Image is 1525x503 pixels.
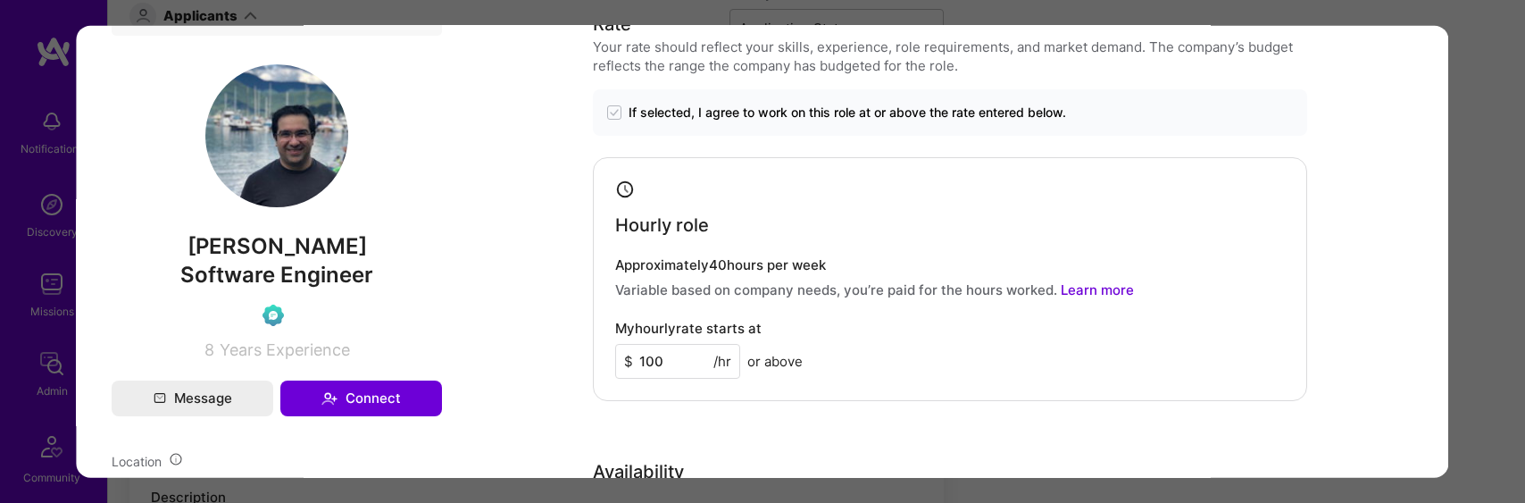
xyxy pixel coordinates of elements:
h4: My hourly rate starts at [615,320,762,336]
h4: Approximately 40 hours per week [615,256,1285,272]
div: Location [112,451,442,470]
button: Message [112,380,273,415]
button: Connect [280,380,442,415]
span: /hr [713,351,731,370]
div: Availability [593,457,684,484]
div: modal [76,25,1448,478]
span: [PERSON_NAME] [112,232,442,259]
div: Your rate should reflect your skills, experience, role requirements, and market demand. The compa... [593,37,1307,74]
span: Years Experience [220,340,350,358]
span: 8 [204,340,214,358]
img: User Avatar [205,63,348,206]
span: $ [624,351,633,370]
i: icon Connect [321,390,337,406]
i: icon Clock [615,179,636,199]
a: Learn more [1061,281,1134,298]
input: XXX [615,343,740,378]
h4: Hourly role [615,214,709,235]
img: Evaluation Call Pending [262,304,284,325]
a: User Avatar [205,193,348,210]
i: icon Mail [154,391,166,404]
p: Variable based on company needs, you’re paid for the hours worked. [615,280,1285,298]
span: If selected, I agree to work on this role at or above the rate entered below. [629,103,1066,121]
span: Software Engineer [180,261,373,287]
span: or above [747,351,803,370]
